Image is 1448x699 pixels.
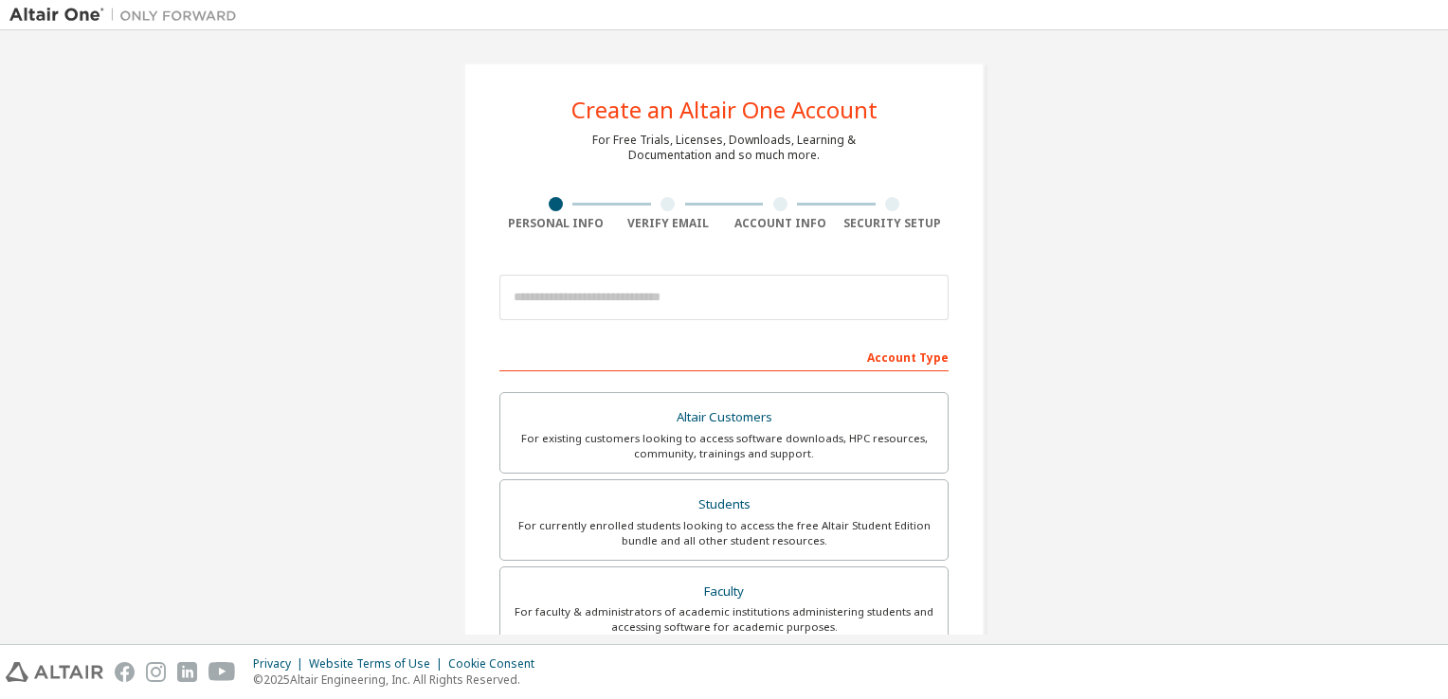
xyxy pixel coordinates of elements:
[146,662,166,682] img: instagram.svg
[837,216,950,231] div: Security Setup
[309,656,448,672] div: Website Terms of Use
[512,431,936,461] div: For existing customers looking to access software downloads, HPC resources, community, trainings ...
[612,216,725,231] div: Verify Email
[512,579,936,605] div: Faculty
[724,216,837,231] div: Account Info
[499,216,612,231] div: Personal Info
[512,604,936,635] div: For faculty & administrators of academic institutions administering students and accessing softwa...
[177,662,197,682] img: linkedin.svg
[253,656,309,672] div: Privacy
[208,662,236,682] img: youtube.svg
[512,492,936,518] div: Students
[6,662,103,682] img: altair_logo.svg
[592,133,856,163] div: For Free Trials, Licenses, Downloads, Learning & Documentation and so much more.
[9,6,246,25] img: Altair One
[448,656,546,672] div: Cookie Consent
[115,662,135,682] img: facebook.svg
[499,341,949,371] div: Account Type
[571,99,878,121] div: Create an Altair One Account
[253,672,546,688] p: © 2025 Altair Engineering, Inc. All Rights Reserved.
[512,518,936,548] div: For currently enrolled students looking to access the free Altair Student Edition bundle and all ...
[512,404,936,431] div: Altair Customers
